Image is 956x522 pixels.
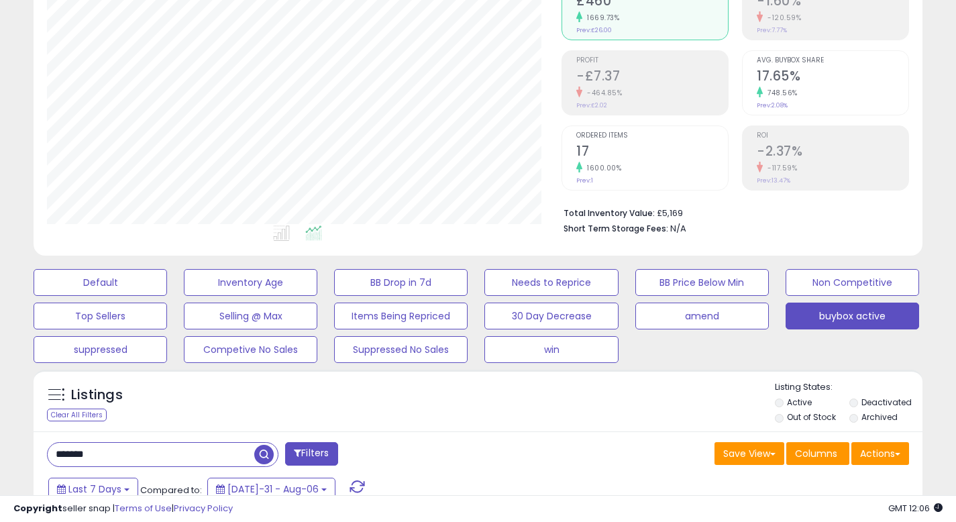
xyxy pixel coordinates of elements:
[786,269,919,296] button: Non Competitive
[564,207,655,219] b: Total Inventory Value:
[227,482,319,496] span: [DATE]-31 - Aug-06
[207,478,335,501] button: [DATE]-31 - Aug-06
[757,26,787,34] small: Prev: 7.77%
[670,222,686,235] span: N/A
[582,13,619,23] small: 1669.73%
[115,502,172,515] a: Terms of Use
[334,336,468,363] button: Suppressed No Sales
[34,303,167,329] button: Top Sellers
[757,144,908,162] h2: -2.37%
[582,163,621,173] small: 1600.00%
[861,397,912,408] label: Deactivated
[576,101,607,109] small: Prev: £2.02
[47,409,107,421] div: Clear All Filters
[775,381,922,394] p: Listing States:
[184,336,317,363] button: Competive No Sales
[174,502,233,515] a: Privacy Policy
[576,132,728,140] span: Ordered Items
[334,303,468,329] button: Items Being Repriced
[757,101,788,109] small: Prev: 2.08%
[576,68,728,87] h2: -£7.37
[48,478,138,501] button: Last 7 Days
[576,57,728,64] span: Profit
[576,176,593,185] small: Prev: 1
[34,336,167,363] button: suppressed
[787,397,812,408] label: Active
[795,447,837,460] span: Columns
[763,163,797,173] small: -117.59%
[484,303,618,329] button: 30 Day Decrease
[763,88,798,98] small: 748.56%
[576,144,728,162] h2: 17
[564,223,668,234] b: Short Term Storage Fees:
[787,411,836,423] label: Out of Stock
[714,442,784,465] button: Save View
[763,13,801,23] small: -120.59%
[484,269,618,296] button: Needs to Reprice
[334,269,468,296] button: BB Drop in 7d
[757,176,790,185] small: Prev: 13.47%
[851,442,909,465] button: Actions
[13,503,233,515] div: seller snap | |
[635,303,769,329] button: amend
[861,411,898,423] label: Archived
[285,442,337,466] button: Filters
[576,26,612,34] small: Prev: £26.00
[757,57,908,64] span: Avg. Buybox Share
[582,88,622,98] small: -464.85%
[140,484,202,497] span: Compared to:
[184,303,317,329] button: Selling @ Max
[71,386,123,405] h5: Listings
[757,68,908,87] h2: 17.65%
[484,336,618,363] button: win
[757,132,908,140] span: ROI
[34,269,167,296] button: Default
[68,482,121,496] span: Last 7 Days
[13,502,62,515] strong: Copyright
[635,269,769,296] button: BB Price Below Min
[786,442,849,465] button: Columns
[184,269,317,296] button: Inventory Age
[888,502,943,515] span: 2025-08-15 12:06 GMT
[786,303,919,329] button: buybox active
[564,204,899,220] li: £5,169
